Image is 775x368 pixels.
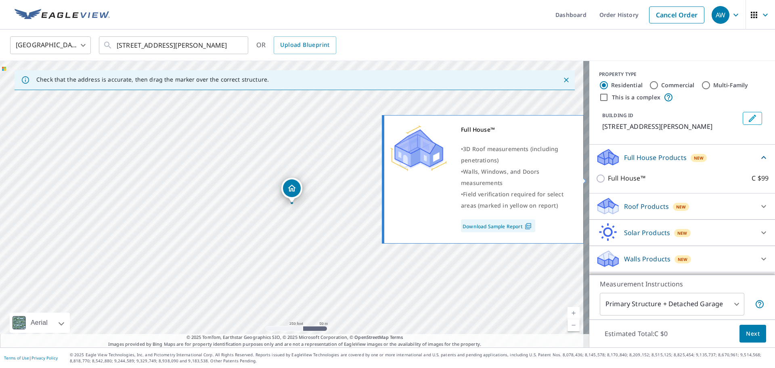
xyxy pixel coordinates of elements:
[274,36,336,54] a: Upload Blueprint
[598,325,674,343] p: Estimated Total: C $0
[600,279,765,289] p: Measurement Instructions
[523,223,534,230] img: Pdf Icon
[649,6,704,23] a: Cancel Order
[739,325,766,343] button: Next
[608,173,645,183] p: Full House™
[743,112,762,125] button: Edit building 1
[624,228,670,238] p: Solar Products
[186,334,403,341] span: © 2025 TomTom, Earthstar Geographics SIO, © 2025 Microsoft Corporation, ©
[36,76,269,83] p: Check that the address is accurate, then drag the marker over the correct structure.
[256,36,336,54] div: OR
[624,202,669,211] p: Roof Products
[624,153,687,162] p: Full House Products
[752,173,769,183] p: C $99
[10,313,70,333] div: Aerial
[694,155,704,161] span: New
[28,313,50,333] div: Aerial
[661,81,695,89] label: Commercial
[15,9,110,21] img: EV Logo
[678,256,688,263] span: New
[599,71,765,78] div: PROPERTY TYPE
[596,148,769,167] div: Full House ProductsNew
[280,40,329,50] span: Upload Blueprint
[461,168,539,187] span: Walls, Windows, and Doors measurements
[596,249,769,269] div: Walls ProductsNew
[461,145,558,164] span: 3D Roof measurements (including penetrations)
[354,334,388,340] a: OpenStreetMap
[624,254,670,264] p: Walls Products
[746,329,760,339] span: Next
[602,122,739,131] p: [STREET_ADDRESS][PERSON_NAME]
[568,319,580,331] a: Current Level 17, Zoom Out
[4,355,58,360] p: |
[596,197,769,216] div: Roof ProductsNew
[755,299,765,309] span: Your report will include the primary structure and a detached garage if one exists.
[281,178,302,203] div: Dropped pin, building 1, Residential property, 120 TAYLOR RD KINGS NS B0P1E0
[611,81,643,89] label: Residential
[612,93,660,101] label: This is a complex
[596,223,769,242] div: Solar ProductsNew
[461,124,573,135] div: Full House™
[390,124,447,172] img: Premium
[561,75,572,85] button: Close
[568,307,580,319] a: Current Level 17, Zoom In
[117,34,232,57] input: Search by address or latitude-longitude
[602,112,633,119] p: BUILDING ID
[677,230,687,236] span: New
[461,190,563,209] span: Field verification required for select areas (marked in yellow on report)
[712,6,729,24] div: AW
[461,166,573,189] div: •
[676,204,686,210] span: New
[31,355,58,361] a: Privacy Policy
[390,334,403,340] a: Terms
[70,352,771,364] p: © 2025 Eagle View Technologies, Inc. and Pictometry International Corp. All Rights Reserved. Repo...
[461,189,573,211] div: •
[713,81,748,89] label: Multi-Family
[4,355,29,361] a: Terms of Use
[461,219,535,232] a: Download Sample Report
[461,143,573,166] div: •
[10,34,91,57] div: [GEOGRAPHIC_DATA]
[600,293,744,315] div: Primary Structure + Detached Garage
